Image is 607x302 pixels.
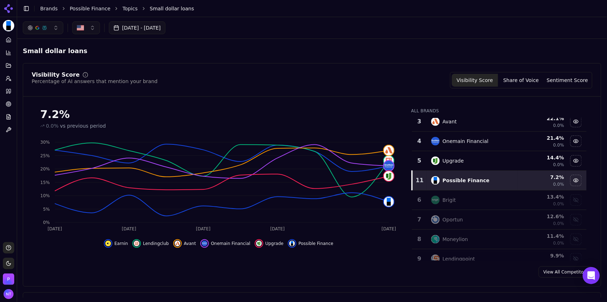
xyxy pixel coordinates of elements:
[415,215,424,224] div: 7
[570,155,582,167] button: Hide upgrade data
[519,154,564,161] div: 14.4 %
[570,175,582,186] button: Hide possible finance data
[256,241,262,246] img: upgrade
[200,239,250,248] button: Hide onemain financial data
[553,162,564,168] span: 0.0%
[46,122,59,129] span: 0.0%
[23,46,88,56] span: Small dollar loans
[570,234,582,245] button: Show moneylion data
[415,157,424,165] div: 5
[431,196,440,204] img: brigit
[32,78,158,85] div: Percentage of AI answers that mention your brand
[443,216,463,223] div: Oportun
[4,289,14,299] button: Open user button
[143,241,169,246] span: Lendingclub
[3,20,14,31] button: Current brand: Possible Finance
[544,74,591,87] button: Sentiment Score
[3,20,14,31] img: Possible Finance
[443,255,475,262] div: Lendingpoint
[583,267,600,284] div: Open Intercom Messenger
[443,196,456,204] div: Brigit
[431,157,440,165] img: upgrade
[299,241,333,246] span: Possible Finance
[415,137,424,145] div: 4
[40,180,50,185] tspan: 15%
[570,135,582,147] button: Hide onemain financial data
[40,167,50,172] tspan: 20%
[382,227,396,232] tspan: [DATE]
[431,117,440,126] img: avant
[553,201,564,207] span: 0.0%
[255,239,284,248] button: Hide upgrade data
[122,5,138,12] a: Topics
[40,108,397,121] div: 7.2%
[553,240,564,246] span: 0.0%
[519,213,564,220] div: 12.6 %
[519,232,564,240] div: 11.4 %
[519,134,564,142] div: 21.4 %
[415,196,424,204] div: 6
[115,241,128,246] span: Earnin
[288,239,333,248] button: Hide possible finance data
[412,132,587,151] tr: 4onemain financialOnemain Financial21.4%0.0%Hide onemain financial data
[40,140,50,145] tspan: 30%
[412,230,587,249] tr: 8moneylionMoneylion11.4%0.0%Show moneylion data
[184,241,196,246] span: Avant
[415,117,424,126] div: 3
[211,241,250,246] span: Onemain Financial
[553,260,564,266] span: 0.0%
[553,123,564,128] span: 0.0%
[570,194,582,206] button: Show brigit data
[32,72,80,78] div: Visibility Score
[60,122,106,129] span: vs previous period
[431,137,440,145] img: onemain financial
[122,227,136,232] tspan: [DATE]
[43,207,50,212] tspan: 5%
[570,116,582,127] button: Hide avant data
[412,112,587,132] tr: 3avantAvant22.1%0.0%Hide avant data
[519,115,564,122] div: 22.1 %
[40,193,50,198] tspan: 10%
[443,157,464,164] div: Upgrade
[431,176,440,185] img: possible finance
[431,255,440,263] img: lendingpoint
[196,227,211,232] tspan: [DATE]
[384,171,394,181] img: upgrade
[553,181,564,187] span: 0.0%
[570,214,582,225] button: Show oportun data
[498,74,544,87] button: Share of Voice
[132,239,169,248] button: Hide lendingclub data
[70,5,110,12] a: Possible Finance
[553,142,564,148] span: 0.0%
[411,108,587,114] div: All Brands
[415,235,424,244] div: 8
[415,255,424,263] div: 9
[452,74,498,87] button: Visibility Score
[175,241,180,246] img: avant
[40,6,58,11] a: Brands
[431,235,440,244] img: moneylion
[443,177,490,184] div: Possible Finance
[109,21,165,34] button: [DATE] - [DATE]
[412,171,587,190] tr: 11possible financePossible Finance7.2%0.0%Hide possible finance data
[519,193,564,200] div: 13.4 %
[270,227,285,232] tspan: [DATE]
[431,215,440,224] img: oportun
[519,174,564,181] div: 7.2 %
[3,273,14,285] img: Perrill
[43,220,50,225] tspan: 0%
[443,118,457,125] div: Avant
[416,176,424,185] div: 11
[412,151,587,171] tr: 5upgradeUpgrade14.4%0.0%Hide upgrade data
[40,153,50,158] tspan: 25%
[48,227,62,232] tspan: [DATE]
[104,239,128,248] button: Hide earnin data
[150,5,194,12] span: Small dollar loans
[3,273,14,285] button: Open organization switcher
[570,253,582,265] button: Show lendingpoint data
[519,252,564,259] div: 9.9 %
[23,45,100,57] span: Small dollar loans
[202,241,207,246] img: onemain financial
[40,5,587,12] nav: breadcrumb
[4,289,14,299] img: Nate Tower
